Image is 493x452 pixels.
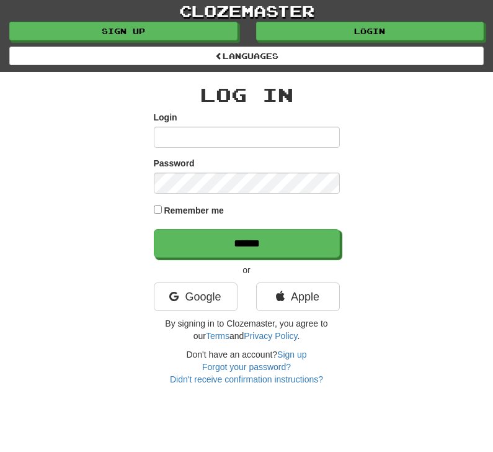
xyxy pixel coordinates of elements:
[170,374,323,384] a: Didn't receive confirmation instructions?
[9,22,238,40] a: Sign up
[9,47,484,65] a: Languages
[154,84,340,105] h2: Log In
[154,282,238,311] a: Google
[154,157,195,169] label: Password
[154,111,177,124] label: Login
[202,362,291,372] a: Forgot your password?
[154,264,340,276] p: or
[154,348,340,386] div: Don't have an account?
[244,331,297,341] a: Privacy Policy
[154,317,340,342] p: By signing in to Clozemaster, you agree to our and .
[164,204,224,217] label: Remember me
[277,350,306,359] a: Sign up
[256,282,340,311] a: Apple
[206,331,229,341] a: Terms
[256,22,484,40] a: Login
